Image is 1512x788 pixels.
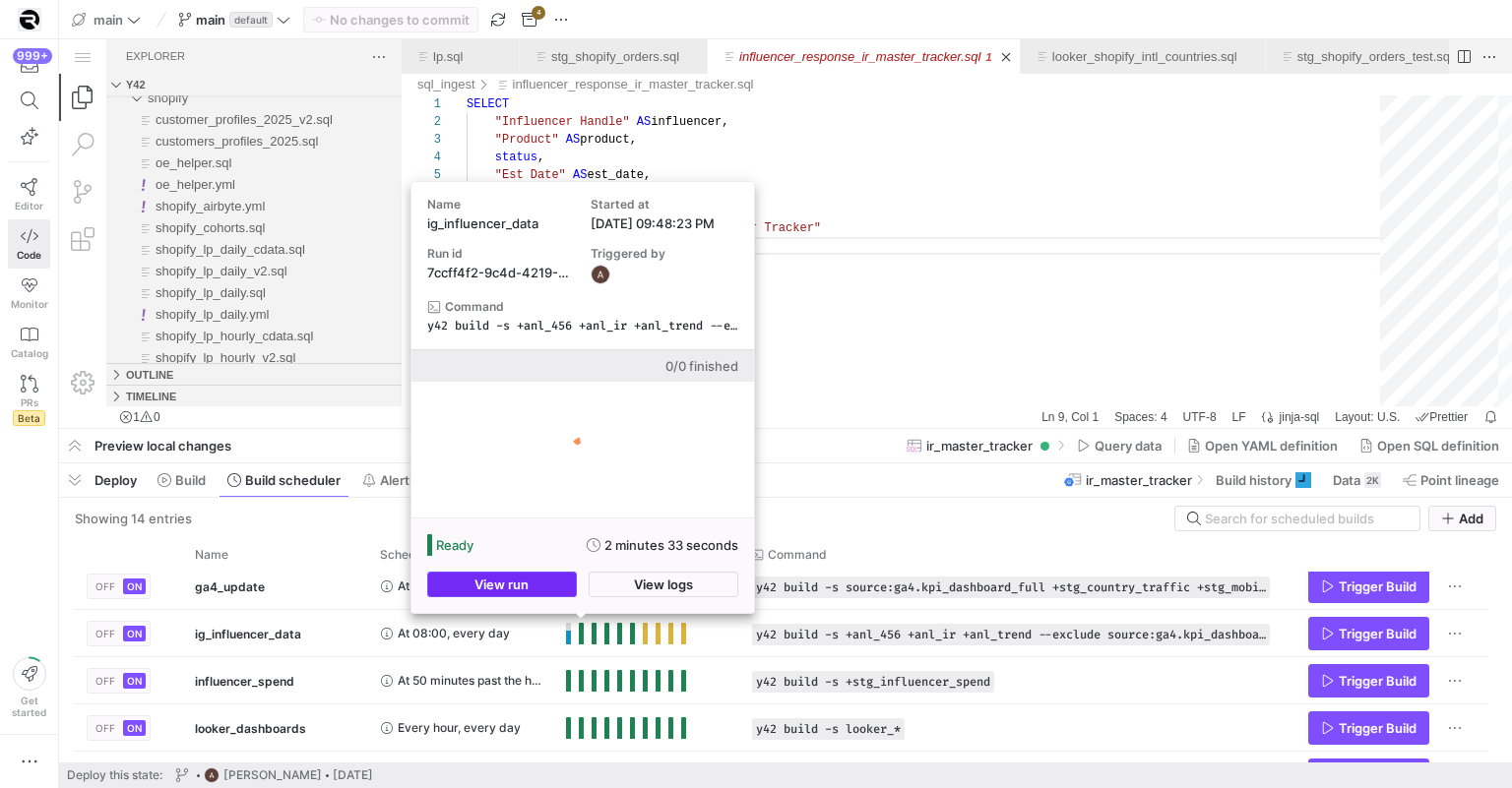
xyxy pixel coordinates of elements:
span: PRs [21,396,38,408]
ul: Tab actions [432,8,460,28]
button: 999+ [8,47,50,83]
span: Monitor [11,298,48,310]
span: Name [195,548,228,562]
div: customers_profiles_2025.sql [47,91,343,113]
a: Editor Language Status: Formatting, There are multiple formatters for 'jinja-sql' files. One of t... [1198,367,1218,389]
div: customer_profiles_2025_v2.sql [47,70,343,91]
span: spend [507,164,542,178]
button: Open SQL definition [1351,429,1508,462]
div: Showing 14 entries [75,511,192,526]
span: looker_dashboards [195,705,306,752]
div: shopify_lp_daily.yml [47,265,343,286]
span: ir_master_tracker [926,438,1033,454]
ul: Tab actions [620,8,648,28]
span: Deploy this state: [67,768,162,782]
div: shopify_lp_hourly_v2.sql [47,308,343,330]
span: ON [127,722,142,734]
button: https://lh3.googleusercontent.com/a/AEdFTp4_8LqxRyxVUtC19lo4LS2NU-n5oC7apraV2tR5=s96-c[PERSON_NAM... [170,762,378,788]
span: est_date, [528,129,592,143]
h3: Outline [67,325,114,346]
span: FROM [408,182,436,196]
a: UTF-8 [1119,367,1163,389]
a: PRsBeta [8,367,50,434]
span: Trigger Build [1339,673,1417,689]
span: shopify_cohorts.sql [96,181,206,196]
textarea: influencer_response_ir_master_tracker.sql, preview [408,198,409,215]
span: Data [1333,472,1360,488]
a: Close (⌘W) [937,8,957,28]
button: maindefault [173,7,295,32]
div: 3 [360,91,382,109]
ul: Tab actions [1178,8,1206,28]
button: Point lineage [1394,463,1508,497]
li: Close (⌘W) [624,8,644,28]
span: Alerts [380,472,416,488]
div: /models/shopify/oe_helper.yml [75,135,343,156]
span: "Influencer Handle" [436,76,571,90]
div: /models/shopify/customers_profiles_2025.sql [75,91,343,113]
a: Layout: U.S. [1271,367,1346,389]
span: y42 build -s +stg_influencer_spend [756,675,990,689]
span: At 08:00, every day [398,563,510,609]
div: Started at [591,198,738,212]
span: y42 build -s +anl_456 +anl_ir +anl_trend --exclude source:ga4.kpi_dashboard_full [427,319,738,333]
span: Ready [436,537,473,553]
span: "Product" [436,93,500,107]
span: [DATE] [333,768,373,782]
img: logo.gif [568,435,598,464]
div: 4 [360,109,382,127]
span: View run [474,576,529,592]
button: Trigger Build [1308,664,1429,697]
span: "Est Date" [436,129,507,143]
a: Code [8,219,50,269]
span: Preview local changes [94,438,231,454]
div: /models/shopify/customer_profiles_2025_v2.sql [75,70,343,91]
h3: Explorer Section: y42 [67,34,87,56]
span: influencer_spend [195,658,294,704]
button: Trigger Build [1308,711,1429,745]
span: influencer, [592,76,669,90]
span: ON [127,675,142,687]
div: check-all Prettier [1349,367,1417,389]
span: Open YAML definition [1205,438,1338,454]
div: Files Explorer [47,56,343,324]
span: Add [1459,511,1483,526]
div: Notifications [1417,367,1446,389]
div: /models/shopify/shopify_lp_daily_cdata.sql [75,200,343,221]
span: Trigger Build [1339,626,1417,641]
span: Trigger Build [1339,578,1417,594]
span: SELECT [408,58,450,72]
div: oe_helper.yml [47,135,343,156]
span: View logs [634,576,693,592]
li: Close (⌘W) [436,8,456,28]
span: OFF [95,675,115,687]
div: Errors: 1 [52,367,108,389]
a: Errors: 1 [55,367,105,389]
span: Schedule [380,548,433,562]
div: /sql_ingest/influencer_response_ir_master_tracker.sql • 1 problem in this file [432,34,695,56]
button: Query data [1068,429,1170,462]
div: jinja-sql [1218,367,1269,389]
span: OFF [95,628,115,639]
span: ga4_update [195,564,265,610]
div: /models/shopify/shopify_lp_hourly_v2.sql [75,308,343,330]
div: shopify_lp_daily.sql [47,243,343,265]
span: OFF [95,580,115,592]
a: lp.sql [374,10,404,25]
img: https://lh3.googleusercontent.com/a/AEdFTp4_8LqxRyxVUtC19lo4LS2NU-n5oC7apraV2tR5=s96-c [591,265,610,284]
div: shopify_lp_daily_cdata.sql [47,200,343,221]
span: Build history [1216,472,1291,488]
span: shopify_lp_hourly_cdata.sql [96,289,254,304]
span: shopify_lp_daily.sql [96,246,207,261]
a: Split Editor Right (⌘\) [⌥] Split Editor Down [1394,7,1416,29]
span: AS [514,129,528,143]
img: https://storage.googleapis.com/y42-prod-data-exchange/images/9vP1ZiGb3SDtS36M2oSqLE2NxN9MAbKgqIYc... [20,10,39,30]
a: sql_ingest [358,37,416,52]
span: Build [175,472,206,488]
a: Monitor [8,269,50,318]
a: Notifications [1419,367,1443,389]
span: AS [492,164,506,178]
span: [DATE] 09:48:23 PM [591,215,715,231]
a: influencer_response_ir_master_tracker.sql [454,37,695,52]
li: Close (⌘W) [1182,8,1202,28]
